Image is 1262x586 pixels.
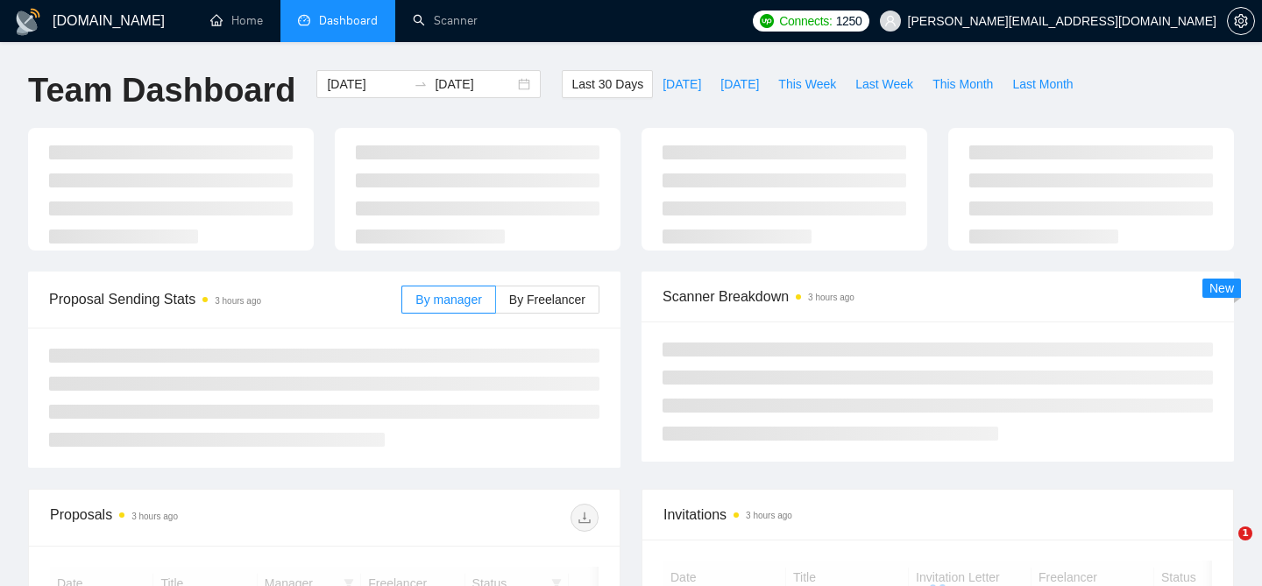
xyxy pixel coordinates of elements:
[932,74,993,94] span: This Month
[414,77,428,91] span: swap-right
[778,74,836,94] span: This Week
[855,74,913,94] span: Last Week
[846,70,923,98] button: Last Week
[215,296,261,306] time: 3 hours ago
[1227,14,1255,28] a: setting
[571,74,643,94] span: Last 30 Days
[509,293,585,307] span: By Freelancer
[298,14,310,26] span: dashboard
[1238,526,1252,540] span: 1
[663,504,1212,526] span: Invitations
[1003,70,1082,98] button: Last Month
[653,70,711,98] button: [DATE]
[131,512,178,521] time: 3 hours ago
[1228,14,1254,28] span: setting
[769,70,846,98] button: This Week
[414,77,428,91] span: to
[779,11,832,31] span: Connects:
[808,293,854,302] time: 3 hours ago
[711,70,769,98] button: [DATE]
[1209,281,1234,295] span: New
[210,13,263,28] a: homeHome
[327,74,407,94] input: Start date
[836,11,862,31] span: 1250
[14,8,42,36] img: logo
[663,74,701,94] span: [DATE]
[435,74,514,94] input: End date
[746,511,792,520] time: 3 hours ago
[413,13,478,28] a: searchScanner
[1012,74,1073,94] span: Last Month
[720,74,759,94] span: [DATE]
[1202,526,1244,568] iframe: Intercom live chat
[50,504,324,532] div: Proposals
[28,70,295,111] h1: Team Dashboard
[884,15,897,27] span: user
[923,70,1003,98] button: This Month
[1227,7,1255,35] button: setting
[663,286,1213,307] span: Scanner Breakdown
[319,13,378,28] span: Dashboard
[415,293,481,307] span: By manager
[49,288,401,310] span: Proposal Sending Stats
[760,14,774,28] img: upwork-logo.png
[562,70,653,98] button: Last 30 Days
